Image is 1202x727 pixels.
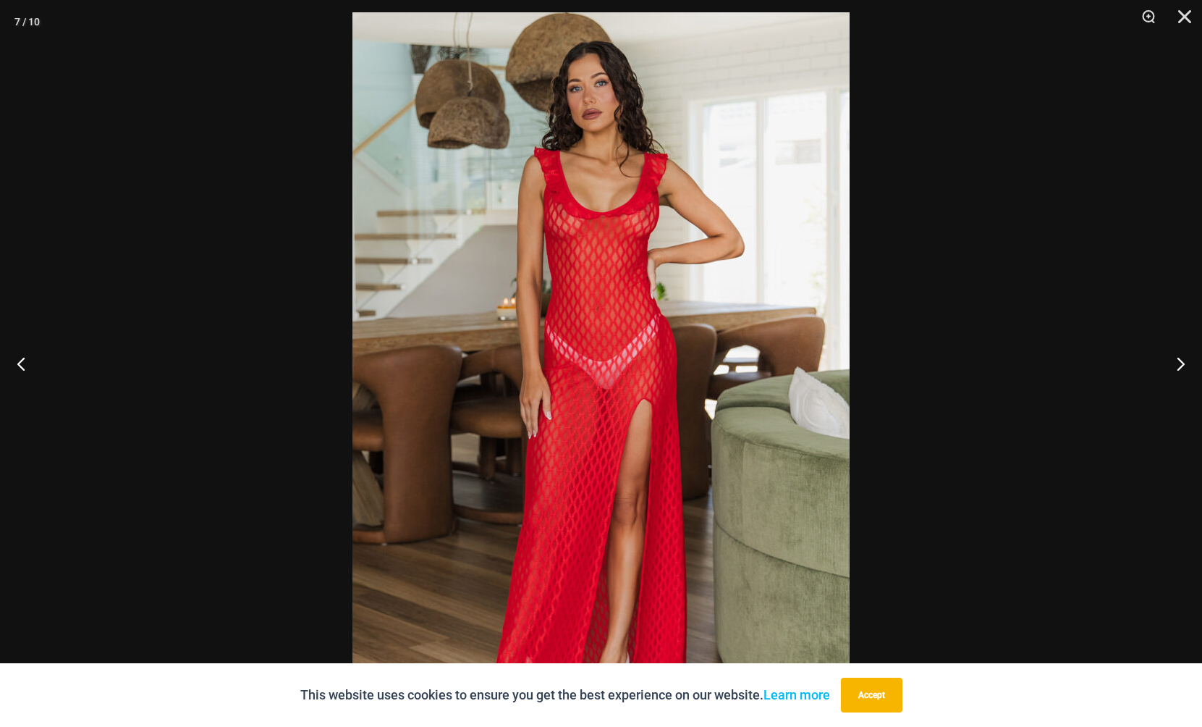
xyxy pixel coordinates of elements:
[300,684,830,706] p: This website uses cookies to ensure you get the best experience on our website.
[841,678,902,713] button: Accept
[763,687,830,702] a: Learn more
[14,11,40,33] div: 7 / 10
[1148,327,1202,400] button: Next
